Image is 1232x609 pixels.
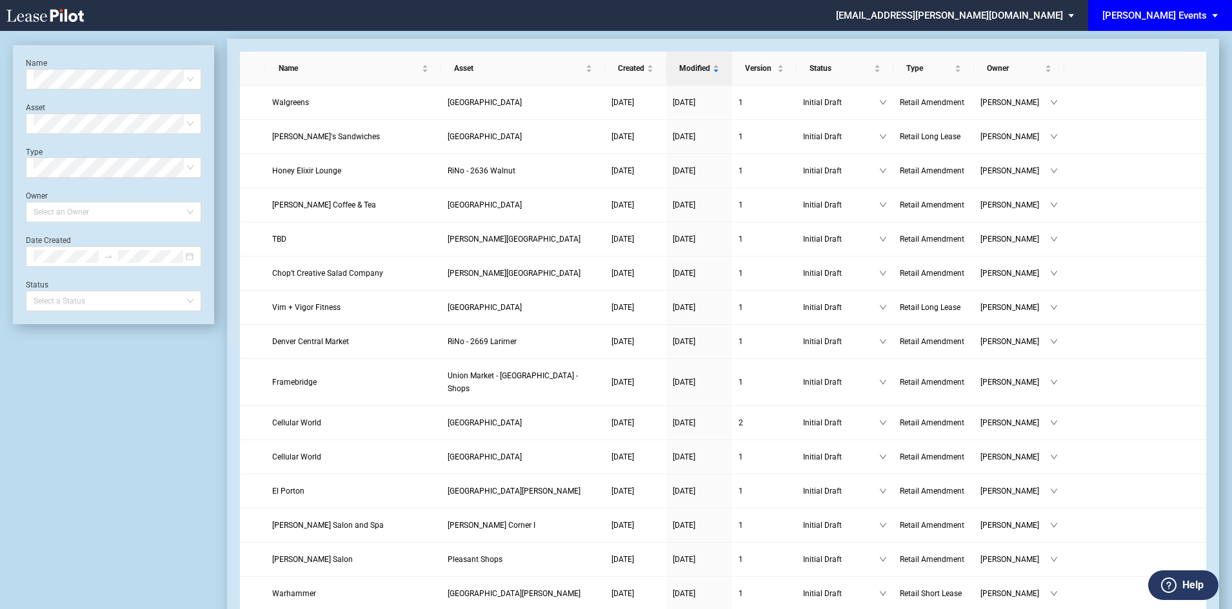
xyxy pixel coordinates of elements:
span: Initial Draft [803,416,879,429]
a: [DATE] [611,416,660,429]
span: 1 [739,235,743,244]
span: [PERSON_NAME] [980,587,1050,600]
span: down [1050,99,1058,106]
span: down [1050,304,1058,311]
a: 1 [739,335,790,348]
span: [DATE] [611,98,634,107]
span: Alamo Plaza Shopping Center [448,303,522,312]
span: [DATE] [673,303,695,312]
span: [PERSON_NAME] [980,198,1050,211]
span: [DATE] [673,589,695,598]
span: [DATE] [611,555,634,564]
span: Owner [987,62,1042,75]
span: Retail Amendment [900,378,964,387]
span: TBD [272,235,286,244]
span: [DATE] [673,418,695,427]
span: Strawberry Village [448,452,522,461]
a: 1 [739,301,790,314]
span: [PERSON_NAME] [980,301,1050,314]
span: down [879,133,887,140]
a: Retail Amendment [900,485,968,498]
a: [PERSON_NAME]'s Sandwiches [272,130,435,143]
span: down [879,201,887,209]
span: Version [745,62,775,75]
span: 1 [739,303,743,312]
a: [DATE] [611,164,660,177]
label: Date Created [26,236,71,245]
span: Initial Draft [803,267,879,280]
a: Retail Amendment [900,164,968,177]
span: Retail Long Lease [900,303,960,312]
a: [DATE] [611,267,660,280]
a: [GEOGRAPHIC_DATA] [448,301,599,314]
span: down [1050,453,1058,461]
a: [DATE] [673,301,726,314]
span: 1 [739,166,743,175]
a: [DATE] [673,335,726,348]
span: down [879,99,887,106]
a: [DATE] [611,519,660,532]
a: [GEOGRAPHIC_DATA][PERSON_NAME] [448,485,599,498]
span: [PERSON_NAME] [980,376,1050,389]
span: Strawberry Village South [448,418,522,427]
button: Help [1148,570,1218,600]
th: Created [605,52,666,86]
th: Asset [441,52,605,86]
span: Initial Draft [803,198,879,211]
span: down [879,521,887,529]
a: 1 [739,376,790,389]
span: Initial Draft [803,301,879,314]
span: [DATE] [611,200,634,209]
span: Park Road Shopping Center [448,98,522,107]
span: Kim Salon and Spa [272,521,384,530]
span: Peets Coffee & Tea [272,200,376,209]
a: 1 [739,130,790,143]
span: down [1050,590,1058,597]
a: [DATE] [611,450,660,463]
span: [DATE] [673,521,695,530]
span: down [879,378,887,386]
span: Callens Corner I [448,521,535,530]
span: [PERSON_NAME] [980,233,1050,246]
a: [DATE] [673,164,726,177]
span: [DATE] [611,337,634,346]
span: down [1050,378,1058,386]
span: Chop’t Creative Salad Company [272,269,383,278]
span: down [1050,419,1058,427]
span: Retail Amendment [900,521,964,530]
a: Retail Amendment [900,519,968,532]
label: Owner [26,191,48,200]
span: down [1050,235,1058,243]
a: Cellular World [272,416,435,429]
span: [DATE] [611,269,634,278]
span: Retail Amendment [900,337,964,346]
a: Cellular World [272,450,435,463]
label: Status [26,280,48,289]
span: MacArthur Park [448,132,522,141]
span: Type [906,62,952,75]
a: Vim + Vigor Fitness [272,301,435,314]
a: 1 [739,233,790,246]
span: Retail Long Lease [900,132,960,141]
span: Asset [454,62,583,75]
a: El Porton [272,485,435,498]
span: [PERSON_NAME] [980,485,1050,498]
span: [PERSON_NAME] [980,553,1050,566]
span: [DATE] [673,269,695,278]
span: Initial Draft [803,587,879,600]
span: [DATE] [611,235,634,244]
a: Denver Central Market [272,335,435,348]
span: down [879,556,887,563]
a: [DATE] [611,335,660,348]
span: [DATE] [611,132,634,141]
span: Initial Draft [803,96,879,109]
span: Initial Draft [803,553,879,566]
a: Framebridge [272,376,435,389]
span: Retail Amendment [900,418,964,427]
span: Casa Linda Plaza [448,589,581,598]
span: down [879,487,887,495]
a: 1 [739,198,790,211]
a: [DATE] [611,553,660,566]
a: 1 [739,485,790,498]
span: Status [810,62,871,75]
